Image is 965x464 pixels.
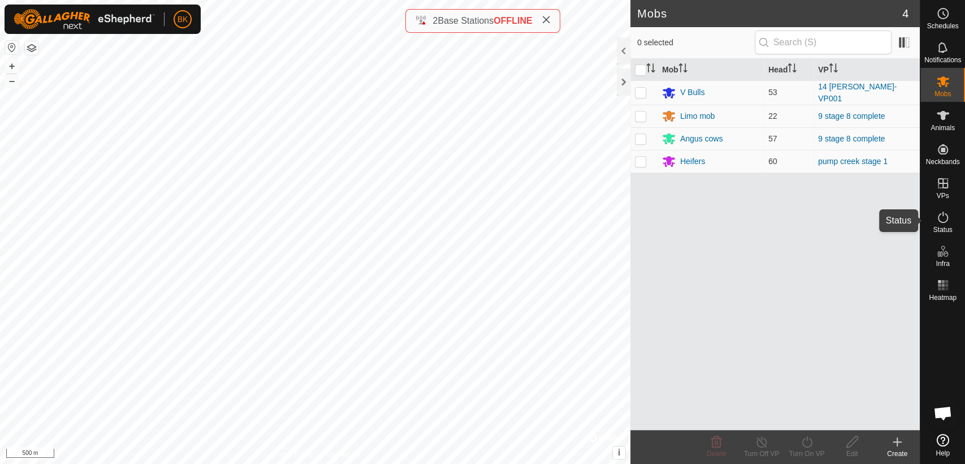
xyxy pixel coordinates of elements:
span: 60 [768,157,777,166]
span: VPs [936,192,949,199]
span: 57 [768,134,777,143]
button: i [613,446,625,459]
div: V Bulls [680,87,705,98]
span: 53 [768,88,777,97]
span: i [618,448,620,457]
div: Limo mob [680,110,715,122]
p-sorticon: Activate to sort [829,65,838,74]
span: Neckbands [925,158,959,165]
span: Base Stations [438,16,494,25]
a: 14 [PERSON_NAME]-VP001 [818,82,897,103]
span: OFFLINE [494,16,532,25]
span: Infra [936,260,949,267]
p-sorticon: Activate to sort [646,65,655,74]
p-sorticon: Activate to sort [678,65,687,74]
span: BK [178,14,188,25]
span: Animals [931,124,955,131]
div: Angus cows [680,133,722,145]
div: Turn On VP [784,449,829,459]
span: Schedules [927,23,958,29]
th: VP [813,59,920,81]
a: Contact Us [326,449,360,459]
span: 4 [902,5,908,22]
button: – [5,74,19,88]
span: Mobs [934,91,951,97]
a: Help [920,429,965,461]
p-sorticon: Activate to sort [787,65,797,74]
button: Map Layers [25,41,38,55]
a: 9 stage 8 complete [818,111,885,121]
span: 0 selected [637,37,755,49]
a: 9 stage 8 complete [818,134,885,143]
img: Gallagher Logo [14,9,155,29]
div: Open chat [926,396,960,430]
span: Help [936,450,950,457]
span: Delete [707,450,726,458]
div: Turn Off VP [739,449,784,459]
input: Search (S) [755,31,892,54]
a: Privacy Policy [270,449,313,459]
h2: Mobs [637,7,902,20]
a: pump creek stage 1 [818,157,888,166]
span: Heatmap [929,294,957,301]
div: Create [875,449,920,459]
span: 22 [768,111,777,121]
span: Status [933,226,952,233]
div: Edit [829,449,875,459]
div: Heifers [680,156,705,167]
th: Head [764,59,813,81]
span: Notifications [924,57,961,63]
th: Mob [657,59,764,81]
button: + [5,59,19,73]
span: 2 [432,16,438,25]
button: Reset Map [5,41,19,54]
